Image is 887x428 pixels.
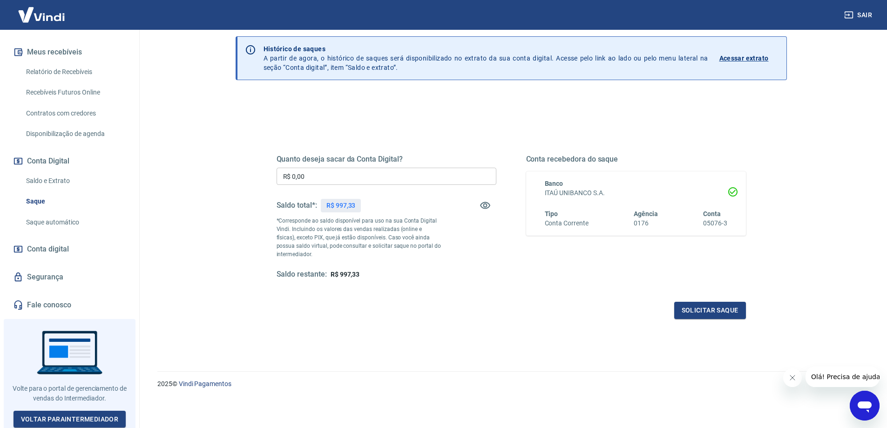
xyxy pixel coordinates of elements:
a: Saldo e Extrato [22,171,128,190]
a: Conta digital [11,239,128,259]
span: Olá! Precisa de ajuda? [6,7,78,14]
button: Conta Digital [11,151,128,171]
h5: Saldo total*: [277,201,317,210]
button: Solicitar saque [674,302,746,319]
a: Saque automático [22,213,128,232]
a: Disponibilização de agenda [22,124,128,143]
a: Segurança [11,267,128,287]
a: Recebíveis Futuros Online [22,83,128,102]
p: R$ 997,33 [326,201,356,211]
p: Histórico de saques [264,44,708,54]
h5: Saldo restante: [277,270,327,279]
iframe: Fechar mensagem [783,368,802,387]
iframe: Mensagem da empresa [806,367,880,387]
a: Relatório de Recebíveis [22,62,128,82]
span: R$ 997,33 [331,271,360,278]
span: Agência [634,210,658,217]
span: Conta [703,210,721,217]
h6: Conta Corrente [545,218,589,228]
p: Acessar extrato [719,54,769,63]
span: Conta digital [27,243,69,256]
p: *Corresponde ao saldo disponível para uso na sua Conta Digital Vindi. Incluindo os valores das ve... [277,217,441,258]
button: Sair [842,7,876,24]
h6: ITAÚ UNIBANCO S.A. [545,188,727,198]
span: Tipo [545,210,558,217]
iframe: Botão para abrir a janela de mensagens [850,391,880,421]
span: Banco [545,180,563,187]
h5: Quanto deseja sacar da Conta Digital? [277,155,496,164]
a: Acessar extrato [719,44,779,72]
h6: 0176 [634,218,658,228]
a: Saque [22,192,128,211]
h6: 05076-3 [703,218,727,228]
button: Meus recebíveis [11,42,128,62]
img: Vindi [11,0,72,29]
h5: Conta recebedora do saque [526,155,746,164]
a: Voltar paraIntermediador [14,411,126,428]
a: Vindi Pagamentos [179,380,231,387]
p: A partir de agora, o histórico de saques será disponibilizado no extrato da sua conta digital. Ac... [264,44,708,72]
p: 2025 © [157,379,865,389]
a: Fale conosco [11,295,128,315]
a: Contratos com credores [22,104,128,123]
